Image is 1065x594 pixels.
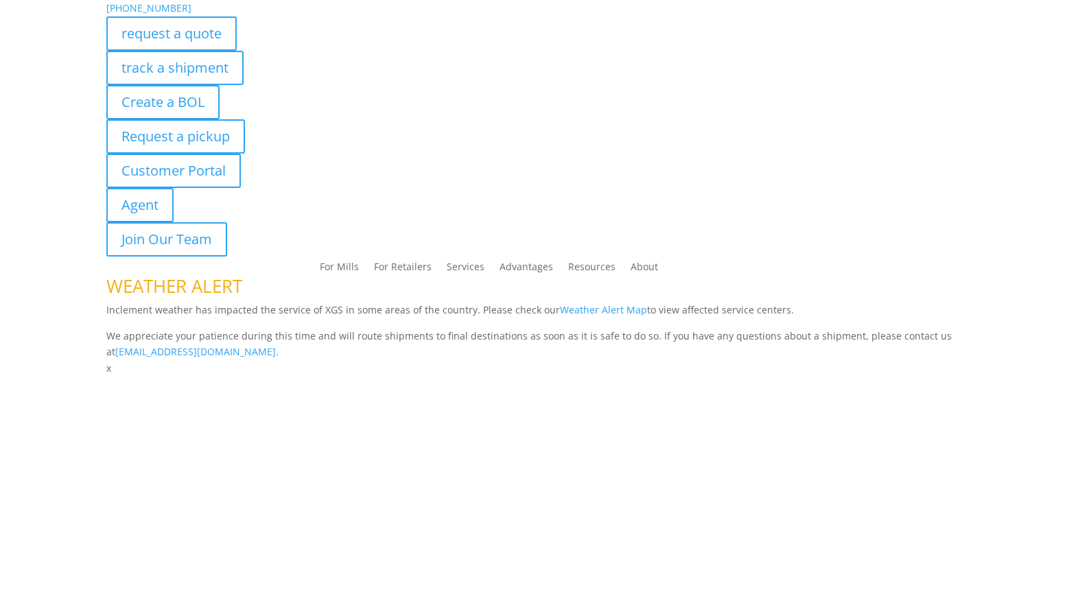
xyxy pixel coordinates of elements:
a: Join Our Team [106,222,227,257]
a: Customer Portal [106,154,241,188]
a: track a shipment [106,51,244,85]
h1: Contact Us [106,377,959,404]
a: Request a pickup [106,119,245,154]
a: Weather Alert Map [560,303,647,316]
a: Resources [568,262,616,277]
p: x [106,360,959,377]
p: Complete the form below and a member of our team will be in touch within 24 hours. [106,404,959,420]
a: [PHONE_NUMBER] [106,1,191,14]
a: For Retailers [374,262,432,277]
a: For Mills [320,262,359,277]
a: [EMAIL_ADDRESS][DOMAIN_NAME] [115,345,276,358]
p: Inclement weather has impacted the service of XGS in some areas of the country. Please check our ... [106,302,959,328]
p: We appreciate your patience during this time and will route shipments to final destinations as so... [106,328,959,361]
a: request a quote [106,16,237,51]
a: About [631,262,658,277]
a: Agent [106,188,174,222]
span: WEATHER ALERT [106,274,242,298]
a: Advantages [500,262,553,277]
a: Create a BOL [106,85,220,119]
a: Services [447,262,484,277]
